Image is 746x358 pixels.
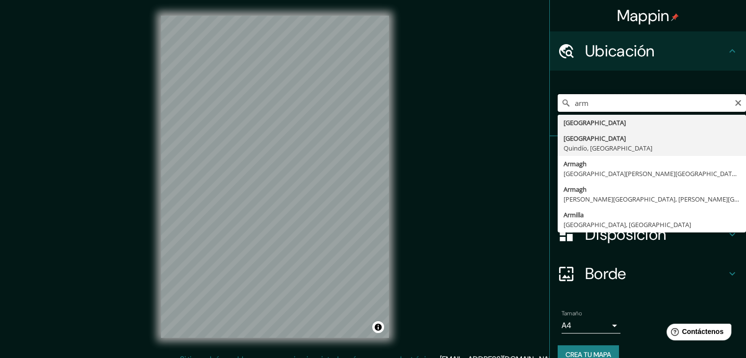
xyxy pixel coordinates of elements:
[585,263,626,284] font: Borde
[550,254,746,293] div: Borde
[550,31,746,71] div: Ubicación
[671,13,679,21] img: pin-icon.png
[585,224,666,245] font: Disposición
[564,144,652,153] font: Quindío, [GEOGRAPHIC_DATA]
[550,176,746,215] div: Estilo
[734,98,742,107] button: Claro
[659,320,735,347] iframe: Lanzador de widgets de ayuda
[564,118,626,127] font: [GEOGRAPHIC_DATA]
[564,159,587,168] font: Armagh
[564,220,691,229] font: [GEOGRAPHIC_DATA], [GEOGRAPHIC_DATA]
[161,16,389,338] canvas: Mapa
[617,5,669,26] font: Mappin
[562,309,582,317] font: Tamaño
[585,41,655,61] font: Ubicación
[564,134,626,143] font: [GEOGRAPHIC_DATA]
[550,215,746,254] div: Disposición
[562,318,620,333] div: A4
[564,185,587,194] font: Armagh
[550,136,746,176] div: Patas
[558,94,746,112] input: Elige tu ciudad o zona
[562,320,571,331] font: A4
[564,210,584,219] font: Armilla
[372,321,384,333] button: Activar o desactivar atribución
